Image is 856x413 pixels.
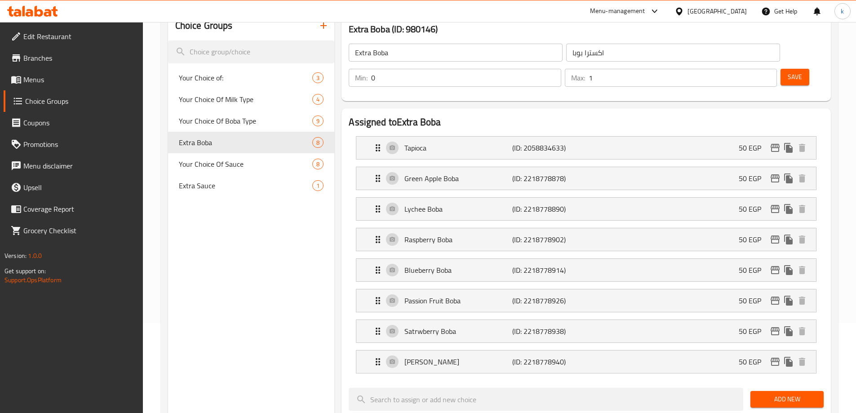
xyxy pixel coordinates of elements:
[23,31,136,42] span: Edit Restaurant
[168,132,335,153] div: Extra Boba8
[795,324,809,338] button: delete
[168,153,335,175] div: Your Choice Of Sauce8
[739,173,768,184] p: 50 EGP
[313,138,323,147] span: 8
[4,265,46,277] span: Get support on:
[750,391,824,408] button: Add New
[349,163,824,194] li: Expand
[312,137,324,148] div: Choices
[758,394,816,405] span: Add New
[23,74,136,85] span: Menus
[739,295,768,306] p: 50 EGP
[313,117,323,125] span: 9
[571,72,585,83] p: Max:
[404,234,512,245] p: Raspberry Boba
[512,234,584,245] p: (ID: 2218778902)
[512,326,584,337] p: (ID: 2218778938)
[175,19,233,32] h2: Choice Groups
[841,6,844,16] span: k
[349,388,743,411] input: search
[313,95,323,104] span: 4
[23,182,136,193] span: Upsell
[179,180,313,191] span: Extra Sauce
[312,94,324,105] div: Choices
[312,159,324,169] div: Choices
[590,6,645,17] div: Menu-management
[356,167,816,190] div: Expand
[179,137,313,148] span: Extra Boba
[512,142,584,153] p: (ID: 2058834633)
[739,234,768,245] p: 50 EGP
[313,160,323,169] span: 8
[4,220,143,241] a: Grocery Checklist
[404,204,512,214] p: Lychee Boba
[768,294,782,307] button: edit
[739,265,768,275] p: 50 EGP
[179,115,313,126] span: Your Choice Of Boba Type
[23,53,136,63] span: Branches
[782,355,795,369] button: duplicate
[782,141,795,155] button: duplicate
[404,356,512,367] p: [PERSON_NAME]
[795,294,809,307] button: delete
[349,194,824,224] li: Expand
[4,26,143,47] a: Edit Restaurant
[782,324,795,338] button: duplicate
[512,295,584,306] p: (ID: 2218778926)
[781,69,809,85] button: Save
[349,115,824,129] h2: Assigned to Extra Boba
[4,90,143,112] a: Choice Groups
[168,175,335,196] div: Extra Sauce1
[179,72,313,83] span: Your Choice of:
[349,346,824,377] li: Expand
[782,263,795,277] button: duplicate
[4,133,143,155] a: Promotions
[23,139,136,150] span: Promotions
[782,294,795,307] button: duplicate
[404,142,512,153] p: Tapioca
[768,233,782,246] button: edit
[768,263,782,277] button: edit
[179,94,313,105] span: Your Choice Of Milk Type
[512,356,584,367] p: (ID: 2218778940)
[795,355,809,369] button: delete
[356,259,816,281] div: Expand
[168,67,335,89] div: Your Choice of:3
[512,204,584,214] p: (ID: 2218778890)
[4,198,143,220] a: Coverage Report
[788,71,802,83] span: Save
[356,228,816,251] div: Expand
[4,177,143,198] a: Upsell
[179,159,313,169] span: Your Choice Of Sauce
[795,172,809,185] button: delete
[739,204,768,214] p: 50 EGP
[23,225,136,236] span: Grocery Checklist
[168,89,335,110] div: Your Choice Of Milk Type4
[4,47,143,69] a: Branches
[355,72,368,83] p: Min:
[782,233,795,246] button: duplicate
[312,72,324,83] div: Choices
[768,355,782,369] button: edit
[349,285,824,316] li: Expand
[795,233,809,246] button: delete
[768,202,782,216] button: edit
[768,172,782,185] button: edit
[795,202,809,216] button: delete
[687,6,747,16] div: [GEOGRAPHIC_DATA]
[795,141,809,155] button: delete
[349,255,824,285] li: Expand
[404,295,512,306] p: Passion Fruit Boba
[356,351,816,373] div: Expand
[4,155,143,177] a: Menu disclaimer
[28,250,42,262] span: 1.0.0
[768,141,782,155] button: edit
[739,142,768,153] p: 50 EGP
[404,326,512,337] p: Satrwberry Boba
[313,182,323,190] span: 1
[512,173,584,184] p: (ID: 2218778878)
[349,22,824,36] h3: Extra Boba (ID: 980146)
[404,173,512,184] p: Green Apple Boba
[356,289,816,312] div: Expand
[739,326,768,337] p: 50 EGP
